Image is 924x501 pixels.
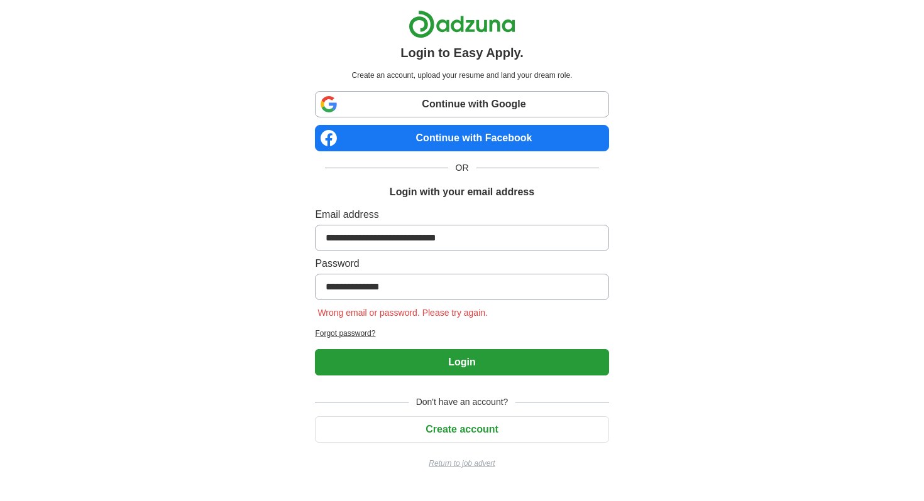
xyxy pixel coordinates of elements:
[315,416,608,443] button: Create account
[315,308,490,318] span: Wrong email or password. Please try again.
[315,91,608,117] a: Continue with Google
[400,43,524,62] h1: Login to Easy Apply.
[315,458,608,469] a: Return to job advert
[315,328,608,339] a: Forgot password?
[315,207,608,222] label: Email address
[315,125,608,151] a: Continue with Facebook
[315,256,608,271] label: Password
[390,185,534,200] h1: Login with your email address
[315,424,608,434] a: Create account
[409,10,515,38] img: Adzuna logo
[317,70,606,81] p: Create an account, upload your resume and land your dream role.
[315,349,608,375] button: Login
[448,161,476,175] span: OR
[409,396,516,409] span: Don't have an account?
